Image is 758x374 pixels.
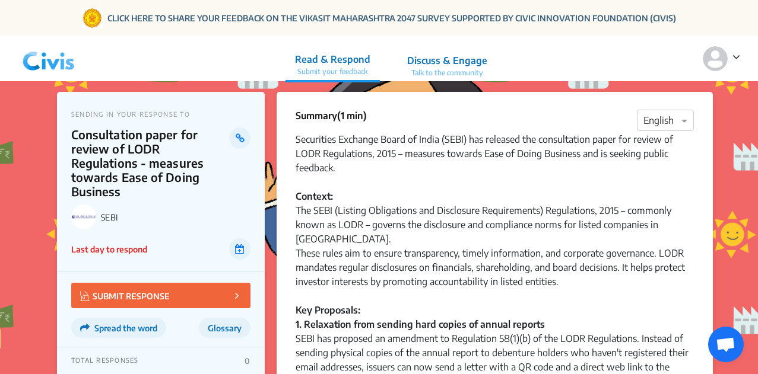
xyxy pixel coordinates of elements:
[296,246,694,303] div: These rules aim to ensure transparency, timely information, and corporate governance. LODR mandat...
[337,110,367,122] span: (1 min)
[295,52,370,66] p: Read & Respond
[296,318,545,330] strong: 1. Relaxation from sending hard copies of annual reports
[71,318,166,338] button: Spread the word
[101,212,250,222] p: SEBI
[295,66,370,77] p: Submit your feedback
[296,203,694,246] div: The SEBI (Listing Obligations and Disclosure Requirements) Regulations, 2015 – commonly known as ...
[71,204,96,229] img: SEBI logo
[80,291,90,301] img: Vector.jpg
[71,127,230,199] p: Consultation paper for review of LODR Regulations - measures towards Ease of Doing Business
[71,110,250,118] p: SENDING IN YOUR RESPONSE TO
[80,289,170,302] p: SUBMIT RESPONSE
[703,46,728,71] img: person-default.svg
[407,53,487,68] p: Discuss & Engage
[71,243,147,255] p: Last day to respond
[107,12,676,24] a: CLICK HERE TO SHARE YOUR FEEDBACK ON THE VIKASIT MAHARASHTRA 2047 SURVEY SUPPORTED BY CIVIC INNOV...
[71,356,139,366] p: TOTAL RESPONSES
[296,108,367,123] p: Summary
[296,190,333,202] strong: Context:
[708,327,744,362] a: Open chat
[199,318,250,338] button: Glossary
[71,283,250,308] button: SUBMIT RESPONSE
[245,356,250,366] p: 0
[18,41,80,76] img: navlogo.png
[208,323,242,333] span: Glossary
[94,323,157,333] span: Spread the word
[296,132,694,189] div: Securities Exchange Board of India (SEBI) has released the consultation paper for review of LODR ...
[296,304,360,316] strong: Key Proposals:
[407,68,487,78] p: Talk to the community
[82,8,103,28] img: Gom Logo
